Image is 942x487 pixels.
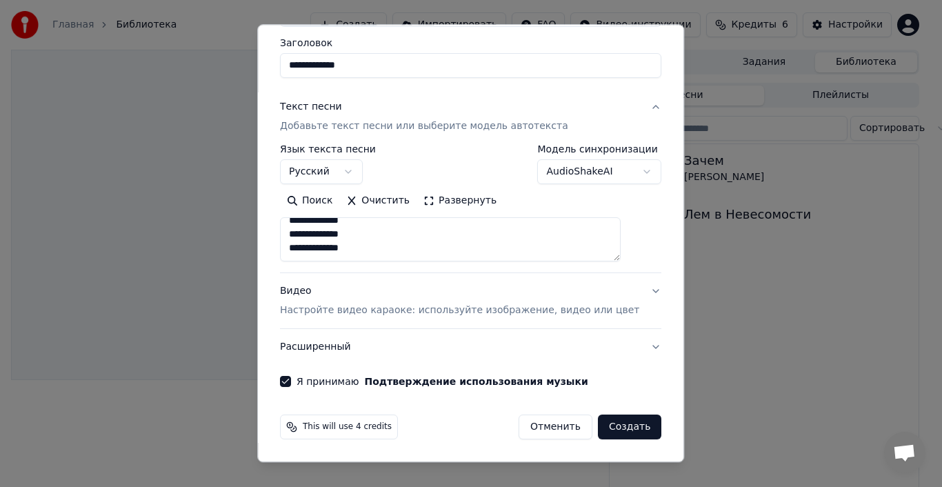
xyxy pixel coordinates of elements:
[280,329,661,365] button: Расширенный
[280,100,342,114] div: Текст песни
[280,119,568,133] p: Добавьте текст песни или выберите модель автотекста
[280,38,661,48] label: Заголовок
[280,304,639,317] p: Настройте видео караоке: используйте изображение, видео или цвет
[598,415,661,439] button: Создать
[280,89,661,144] button: Текст песниДобавьте текст песни или выберите модель автотекста
[280,284,639,317] div: Видео
[280,273,661,328] button: ВидеоНастройте видео караоке: используйте изображение, видео или цвет
[303,421,392,433] span: This will use 4 credits
[340,190,417,212] button: Очистить
[365,377,588,386] button: Я принимаю
[280,144,376,154] label: Язык текста песни
[281,1,376,26] div: Выбрать файл
[417,190,503,212] button: Развернуть
[538,144,662,154] label: Модель синхронизации
[297,377,588,386] label: Я принимаю
[519,415,592,439] button: Отменить
[280,190,339,212] button: Поиск
[280,144,661,272] div: Текст песниДобавьте текст песни или выберите модель автотекста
